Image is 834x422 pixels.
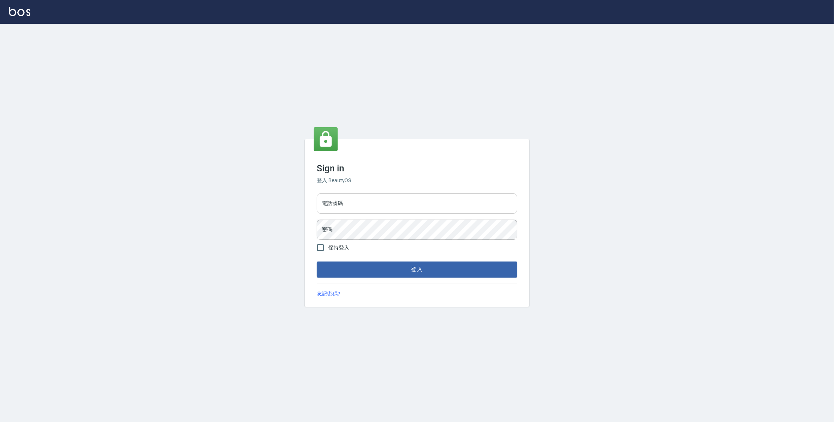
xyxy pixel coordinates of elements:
span: 保持登入 [328,244,349,252]
h6: 登入 BeautyOS [317,177,517,184]
a: 忘記密碼? [317,290,340,298]
button: 登入 [317,262,517,277]
h3: Sign in [317,163,517,174]
img: Logo [9,7,30,16]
